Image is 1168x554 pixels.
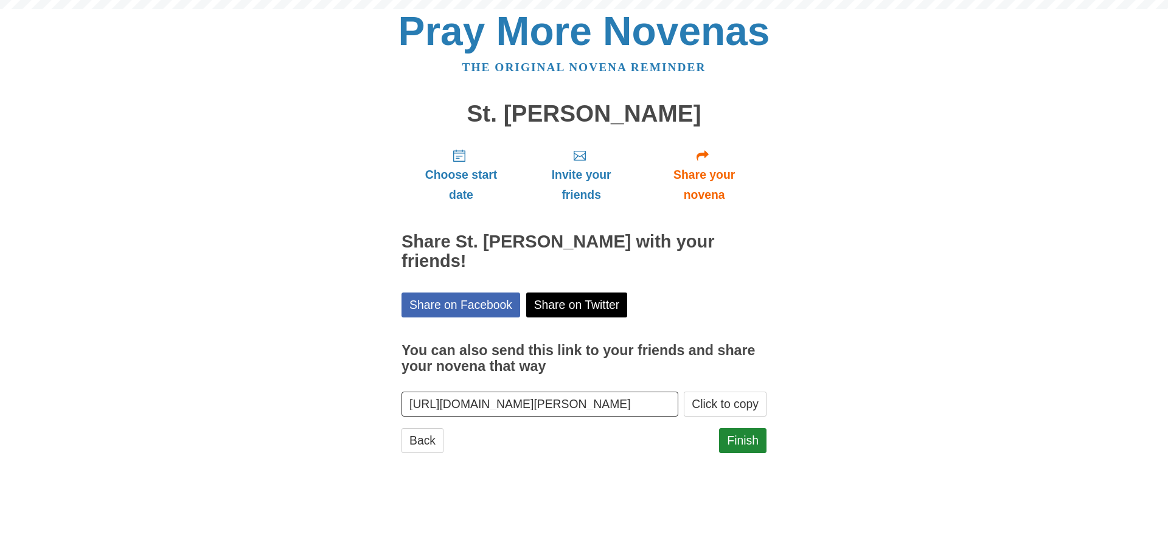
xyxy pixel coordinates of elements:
[401,343,766,374] h3: You can also send this link to your friends and share your novena that way
[401,232,766,271] h2: Share St. [PERSON_NAME] with your friends!
[526,293,628,317] a: Share on Twitter
[654,165,754,205] span: Share your novena
[401,139,521,211] a: Choose start date
[642,139,766,211] a: Share your novena
[719,428,766,453] a: Finish
[533,165,630,205] span: Invite your friends
[462,61,706,74] a: The original novena reminder
[521,139,642,211] a: Invite your friends
[398,9,770,54] a: Pray More Novenas
[401,428,443,453] a: Back
[401,101,766,127] h1: St. [PERSON_NAME]
[414,165,509,205] span: Choose start date
[401,293,520,317] a: Share on Facebook
[684,392,766,417] button: Click to copy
